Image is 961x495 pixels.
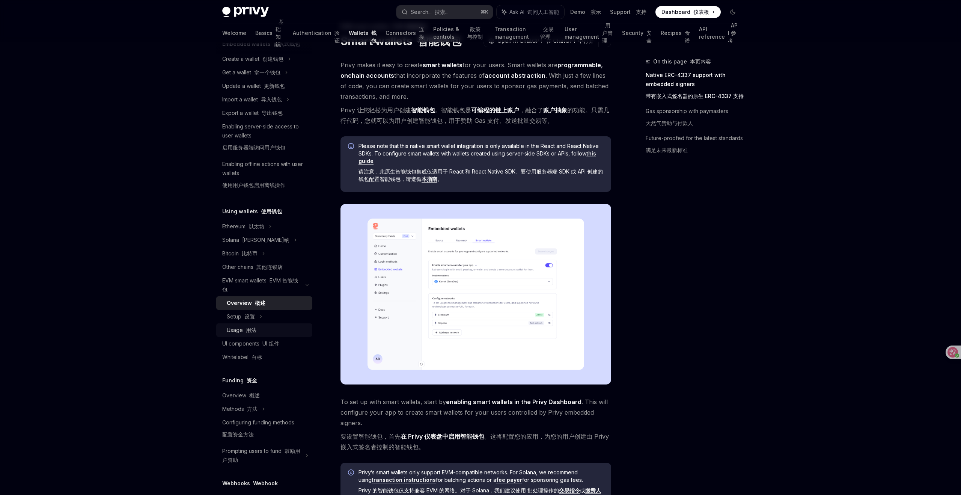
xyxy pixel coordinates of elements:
[590,9,601,15] font: 演示
[222,404,258,414] div: Methods
[216,337,312,350] a: UI components UI 组件
[216,416,312,444] a: Configuring funding methods配置资金方法
[422,176,437,183] a: 本指南
[646,147,688,153] font: 满足未来最新标准
[247,406,258,412] font: 方法
[396,5,493,19] button: Search... 搜索...⌘K
[386,24,424,42] a: Connectors 连接器
[419,26,424,47] font: 连接器
[685,30,690,44] font: 食谱
[467,26,483,40] font: 政策与控制
[565,24,613,42] a: User management 用户管理
[222,182,285,188] font: 使用用户钱包启用离线操作
[646,132,745,159] a: Future-proofed for the latest standards满足未来最新标准
[622,24,652,42] a: Security 安全
[646,30,652,44] font: 安全
[222,263,283,272] div: Other chains
[646,120,693,126] font: 天然气赞助与付款人
[222,339,279,348] div: UI components
[471,106,519,114] strong: 可编程的链上账户
[348,143,355,151] svg: Info
[496,477,522,483] a: fee payer
[340,433,609,451] font: 要设置智能钱包，首先 。这将配置您的应用，为您的用户创建由 Privy 嵌入式签名者控制的智能钱包。
[540,26,554,40] font: 交易管理
[222,68,280,77] div: Get a wallet
[246,327,256,333] font: 用法
[222,447,301,465] div: Prompting users to fund
[661,24,690,42] a: Recipes 食谱
[256,264,283,270] font: 其他连锁店
[653,57,711,66] span: On this page
[411,8,449,17] div: Search...
[610,8,646,16] a: Support 支持
[401,433,484,441] a: 在 Privy 仪表盘中启用智能钱包
[222,222,264,231] div: Ethereum
[216,157,312,195] a: Enabling offline actions with user wallets使用用户钱包启用离线操作
[693,9,709,15] font: 仪表板
[242,250,258,257] font: 比特币
[690,58,711,65] font: 本页内容
[222,376,257,385] h5: Funding
[340,397,611,455] span: To set up with smart wallets, start by . This will configure your app to create smart wallets for...
[222,54,283,63] div: Create a wallet
[527,9,559,15] font: 询问人工智能
[262,110,283,116] font: 导出钱包
[222,160,308,193] div: Enabling offline actions with user wallets
[262,56,283,62] font: 创建钱包
[727,6,739,18] button: Toggle dark mode
[646,93,744,99] font: 带有嵌入式签名器的原生 ERC-4337 支持
[216,120,312,157] a: Enabling server-side access to user wallets启用服务器端访问用户钱包
[423,61,462,69] strong: smart wallets
[222,207,282,216] h5: Using wallets
[255,300,265,306] font: 概述
[340,204,611,385] img: Sample enable smart wallets
[358,142,604,186] span: Please note that this native smart wallet integration is only available in the React and React Na...
[227,326,256,335] div: Usage
[249,223,264,229] font: 以太坊
[222,418,294,442] div: Configuring funding methods
[216,323,312,337] a: Usage 用法
[371,30,377,44] font: 钱包
[276,18,284,47] font: 基础知识
[699,24,739,42] a: API reference API 参考
[216,260,312,274] a: Other chains 其他连锁店
[216,79,312,93] a: Update a wallet 更新钱包
[349,24,377,42] a: Wallets 钱包
[446,398,581,406] a: enabling smart wallets in the Privy Dashboard
[358,168,603,183] font: 请注意，此原生智能钱包集成仅适用于 React 和 React Native SDK。要使用服务器端 SDK 或 API 创建的钱包配置智能钱包，请遵循 。
[340,106,609,124] font: Privy 让您轻松为用户创建 。智能钱包是 ，融合了 的功能。只需几行代码，您就可以为用户创建智能钱包，用于赞助 Gas 支付、发送批量交易等。
[655,6,721,18] a: Dashboard 仪表板
[252,354,262,360] font: 白标
[222,431,254,438] font: 配置资金方法
[485,72,545,80] a: account abstraction
[249,392,260,398] font: 概述
[570,8,601,16] a: Demo 演示
[480,9,488,15] span: ⌘ K
[494,24,555,42] a: Transaction management 交易管理
[340,60,611,129] span: Privy makes it easy to create for your users. Smart wallets are that incorporate the features of ...
[255,24,284,42] a: Basics 基础知识
[227,312,255,321] div: Setup
[216,350,312,364] a: Whitelabel 白标
[222,276,301,294] div: EVM smart wallets
[222,24,246,42] a: Welcome
[661,8,709,16] span: Dashboard
[348,469,355,477] svg: Info
[254,69,280,75] font: 拿一个钱包
[242,237,289,243] font: [PERSON_NAME]纳
[244,313,255,320] font: 设置
[334,30,340,44] font: 验证
[216,389,312,402] a: Overview 概述
[293,24,340,42] a: Authentication 验证
[646,69,745,105] a: Native ERC-4337 support with embedded signers带有嵌入式签名器的原生 ERC-4337 支持
[435,9,449,15] font: 搜索...
[509,8,559,16] span: Ask AI
[253,480,278,486] font: Webhook
[261,96,282,103] font: 导入钱包
[636,9,646,15] font: 支持
[227,299,265,308] div: Overview
[559,487,580,494] a: 交易指令
[261,208,282,214] font: 使用钱包
[222,95,282,104] div: Import a wallet
[262,340,279,347] font: UI 组件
